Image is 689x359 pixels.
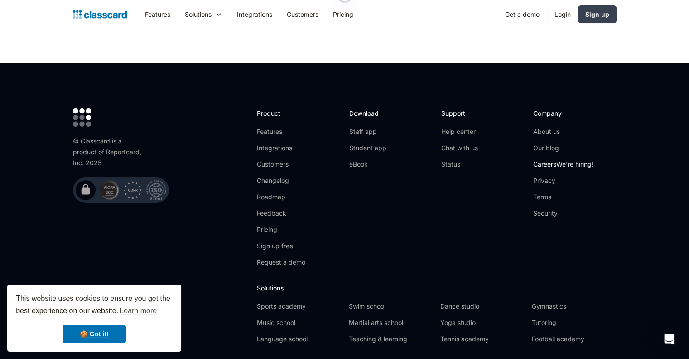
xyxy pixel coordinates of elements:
[440,334,525,344] a: Tennis academy
[257,334,341,344] a: Language school
[533,192,593,202] a: Terms
[257,318,341,327] a: Music school
[349,127,386,136] a: Staff app
[556,160,593,168] span: We're hiring!
[533,160,593,169] a: CareersWe're hiring!
[533,209,593,218] a: Security
[257,225,305,234] a: Pricing
[585,10,609,19] div: Sign up
[441,108,478,118] h2: Support
[532,302,616,311] a: Gymnastics
[230,4,279,25] a: Integrations
[533,108,593,118] h2: Company
[178,4,230,25] div: Solutions
[257,176,305,185] a: Changelog
[63,325,126,343] a: dismiss cookie message
[440,302,525,311] a: Dance studio
[348,302,433,311] a: Swim school
[257,258,305,267] a: Request a demo
[257,209,305,218] a: Feedback
[257,283,616,293] h2: Solutions
[533,127,593,136] a: About us
[440,318,525,327] a: Yoga studio
[578,5,617,23] a: Sign up
[257,302,341,311] a: Sports academy
[441,143,478,152] a: Chat with us
[441,127,478,136] a: Help center
[326,4,361,25] a: Pricing
[257,108,305,118] h2: Product
[257,127,305,136] a: Features
[257,241,305,251] a: Sign up free
[16,293,173,318] span: This website uses cookies to ensure you get the best experience on our website.
[118,304,158,318] a: learn more about cookies
[138,4,178,25] a: Features
[547,4,578,25] a: Login
[73,8,127,21] a: home
[185,10,212,19] div: Solutions
[279,4,326,25] a: Customers
[498,4,547,25] a: Get a demo
[349,108,386,118] h2: Download
[441,160,478,169] a: Status
[532,318,616,327] a: Tutoring
[257,160,305,169] a: Customers
[349,143,386,152] a: Student app
[257,143,305,152] a: Integrations
[349,160,386,169] a: eBook
[533,143,593,152] a: Our blog
[533,176,593,185] a: Privacy
[73,136,145,168] div: © Classcard is a product of Reportcard, Inc. 2025
[348,318,433,327] a: Martial arts school
[532,334,616,344] a: Football academy
[658,328,680,350] div: Open Intercom Messenger
[257,192,305,202] a: Roadmap
[7,285,181,352] div: cookieconsent
[348,334,433,344] a: Teaching & learning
